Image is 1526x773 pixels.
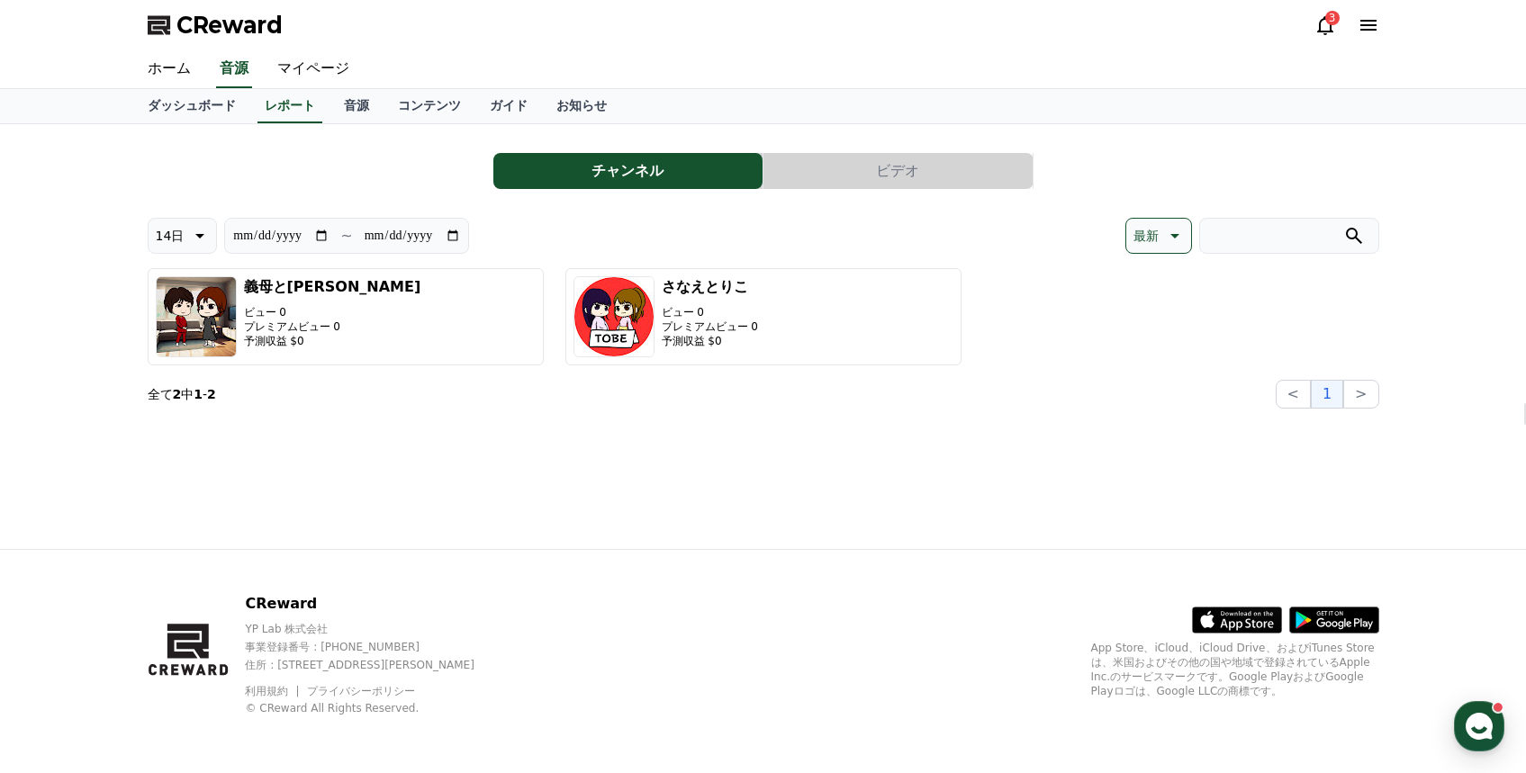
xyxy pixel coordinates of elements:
[662,305,758,319] p: ビュー 0
[148,268,544,365] button: 義母と[PERSON_NAME] ビュー 0 プレミアムビュー 0 予測収益 $0
[257,89,322,123] a: レポート
[573,276,655,357] img: さなえとりこ
[245,701,505,715] p: © CReward All Rights Reserved.
[662,276,758,298] h3: さなえとりこ
[245,640,505,654] p: 事業登録番号 : [PHONE_NUMBER]
[245,622,505,636] p: YP Lab 株式会社
[148,218,218,254] button: 14日
[1311,380,1343,409] button: 1
[475,89,542,123] a: ガイド
[565,268,962,365] button: さなえとりこ ビュー 0 プレミアムビュー 0 予測収益 $0
[244,319,421,334] p: プレミアムビュー 0
[1091,641,1379,698] p: App Store、iCloud、iCloud Drive、およびiTunes Storeは、米国およびその他の国や地域で登録されているApple Inc.のサービスマークです。Google P...
[244,305,421,319] p: ビュー 0
[148,11,283,40] a: CReward
[207,387,216,401] strong: 2
[245,685,302,697] a: 利用規約
[244,334,421,348] p: 予測収益 $0
[1133,223,1159,248] p: 最新
[156,276,237,357] img: 義母と花子
[244,276,421,298] h3: 義母と[PERSON_NAME]
[384,89,475,123] a: コンテンツ
[216,50,252,88] a: 音源
[156,223,185,248] p: 14日
[1314,14,1336,36] a: 3
[176,11,283,40] span: CReward
[340,225,352,247] p: ~
[493,153,763,189] button: チャンネル
[662,319,758,334] p: プレミアムビュー 0
[1276,380,1311,409] button: <
[245,658,505,672] p: 住所 : [STREET_ADDRESS][PERSON_NAME]
[133,89,250,123] a: ダッシュボード
[662,334,758,348] p: 予測収益 $0
[173,387,182,401] strong: 2
[1325,11,1340,25] div: 3
[763,153,1034,189] a: ビデオ
[1343,380,1378,409] button: >
[245,593,505,615] p: CReward
[307,685,415,697] a: プライバシーポリシー
[542,89,621,123] a: お知らせ
[330,89,384,123] a: 音源
[763,153,1033,189] button: ビデオ
[194,387,203,401] strong: 1
[148,385,216,403] p: 全て 中 -
[133,50,205,88] a: ホーム
[1125,218,1192,254] button: 最新
[263,50,364,88] a: マイページ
